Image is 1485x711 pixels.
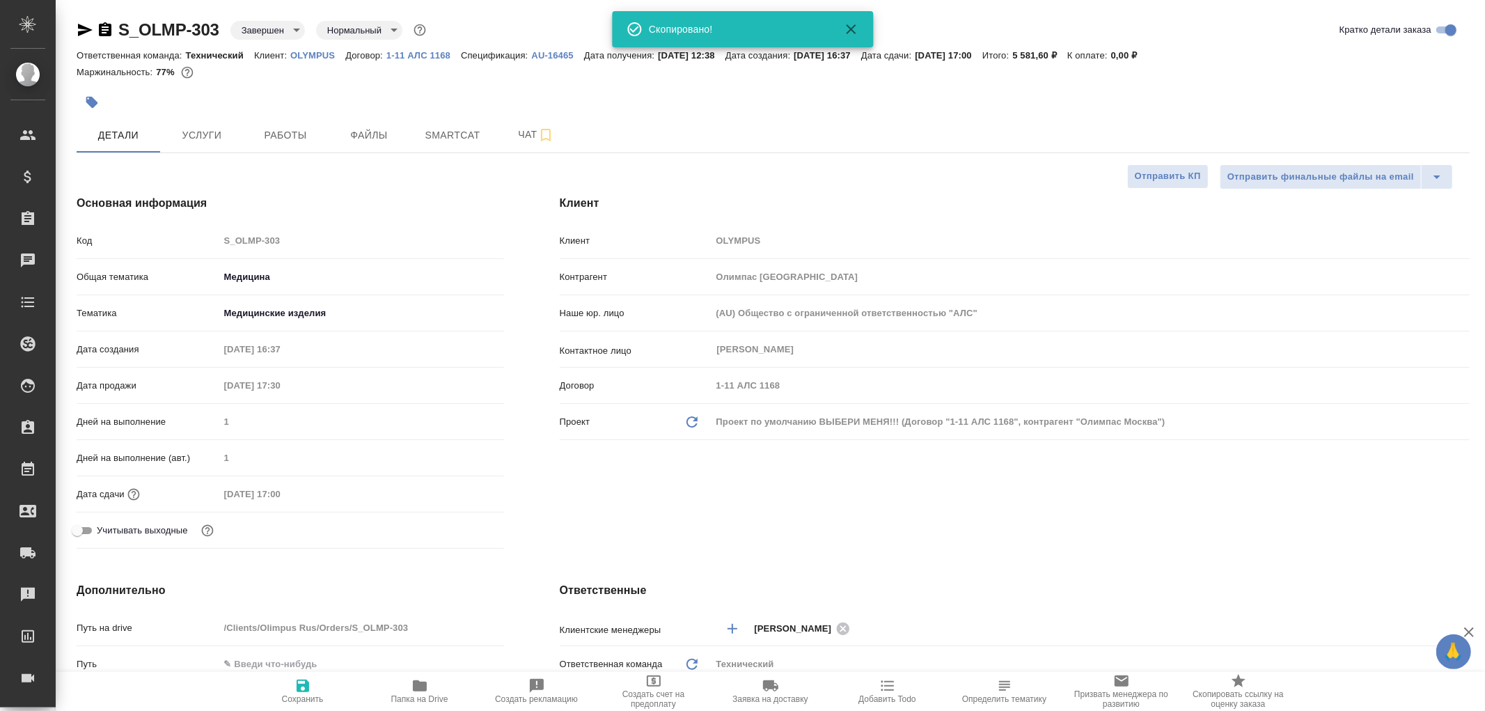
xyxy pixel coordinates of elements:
[560,344,712,358] p: Контактное лицо
[962,694,1046,704] span: Определить тематику
[1127,164,1209,189] button: Отправить КП
[1012,50,1067,61] p: 5 581,60 ₽
[219,484,341,504] input: Пустое поле
[604,689,704,709] span: Создать счет на предоплату
[219,375,341,396] input: Пустое поле
[829,672,946,711] button: Добавить Todo
[77,487,125,501] p: Дата сдачи
[290,50,345,61] p: OLYMPUS
[77,50,186,61] p: Ответственная команда:
[560,195,1470,212] h4: Клиент
[560,623,712,637] p: Клиентские менеджеры
[219,302,504,325] div: Медицинские изделия
[254,50,290,61] p: Клиент:
[1339,23,1431,37] span: Кратко детали заказа
[219,448,504,468] input: Пустое поле
[1436,634,1471,669] button: 🙏
[219,654,504,674] input: ✎ Введи что-нибудь
[186,50,254,61] p: Технический
[77,343,219,357] p: Дата создания
[168,127,235,144] span: Услуги
[77,415,219,429] p: Дней на выполнение
[1220,164,1453,189] div: split button
[219,618,504,638] input: Пустое поле
[419,127,486,144] span: Smartcat
[1188,689,1289,709] span: Скопировать ссылку на оценку заказа
[732,694,808,704] span: Заявка на доставку
[77,379,219,393] p: Дата продажи
[386,50,461,61] p: 1-11 АЛС 1168
[915,50,982,61] p: [DATE] 17:00
[712,375,1470,396] input: Пустое поле
[1063,672,1180,711] button: Призвать менеджера по развитию
[834,21,867,38] button: Закрыть
[77,22,93,38] button: Скопировать ссылку для ЯМессенджера
[755,622,840,636] span: [PERSON_NAME]
[712,653,1470,676] div: Технический
[198,522,217,540] button: Выбери, если сб и вс нужно считать рабочими днями для выполнения заказа.
[560,306,712,320] p: Наше юр. лицо
[252,127,319,144] span: Работы
[77,195,504,212] h4: Основная информация
[282,694,324,704] span: Сохранить
[478,672,595,711] button: Создать рекламацию
[77,234,219,248] p: Код
[230,21,305,40] div: Завершен
[861,50,915,61] p: Дата сдачи:
[712,410,1470,434] div: Проект по умолчанию ВЫБЕРИ МЕНЯ!!! (Договор "1-11 АЛС 1168", контрагент "Олимпас Москва")
[1220,164,1422,189] button: Отправить финальные файлы на email
[716,612,749,646] button: Добавить менеджера
[712,231,1470,251] input: Пустое поле
[118,20,219,39] a: S_OLMP-303
[560,415,590,429] p: Проект
[560,582,1470,599] h4: Ответственные
[560,234,712,248] p: Клиент
[97,524,188,538] span: Учитывать выходные
[316,21,402,40] div: Завершен
[1067,50,1111,61] p: К оплате:
[712,672,829,711] button: Заявка на доставку
[323,24,386,36] button: Нормальный
[946,672,1063,711] button: Определить тематику
[560,379,712,393] p: Договор
[1227,169,1414,185] span: Отправить финальные файлы на email
[982,50,1012,61] p: Итого:
[237,24,288,36] button: Завершен
[725,50,794,61] p: Дата создания:
[77,87,107,118] button: Добавить тэг
[77,270,219,284] p: Общая тематика
[156,67,178,77] p: 77%
[77,451,219,465] p: Дней на выполнение (авт.)
[495,694,578,704] span: Создать рекламацию
[411,21,429,39] button: Доп статусы указывают на важность/срочность заказа
[794,50,861,61] p: [DATE] 16:37
[290,49,345,61] a: OLYMPUS
[1180,672,1297,711] button: Скопировать ссылку на оценку заказа
[97,22,113,38] button: Скопировать ссылку
[85,127,152,144] span: Детали
[712,267,1470,287] input: Пустое поле
[219,265,504,289] div: Медицина
[531,49,583,61] a: AU-16465
[560,270,712,284] p: Контрагент
[595,672,712,711] button: Создать счет на предоплату
[386,49,461,61] a: 1-11 АЛС 1168
[336,127,402,144] span: Файлы
[461,50,531,61] p: Спецификация:
[219,339,341,359] input: Пустое поле
[1071,689,1172,709] span: Призвать менеджера по развитию
[712,303,1470,323] input: Пустое поле
[361,672,478,711] button: Папка на Drive
[77,621,219,635] p: Путь на drive
[1135,169,1201,185] span: Отправить КП
[77,657,219,671] p: Путь
[560,657,663,671] p: Ответственная команда
[391,694,448,704] span: Папка на Drive
[1111,50,1148,61] p: 0,00 ₽
[244,672,361,711] button: Сохранить
[125,485,143,503] button: Если добавить услуги и заполнить их объемом, то дата рассчитается автоматически
[219,412,504,432] input: Пустое поле
[649,22,823,36] div: Скопировано!
[219,231,504,251] input: Пустое поле
[77,306,219,320] p: Тематика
